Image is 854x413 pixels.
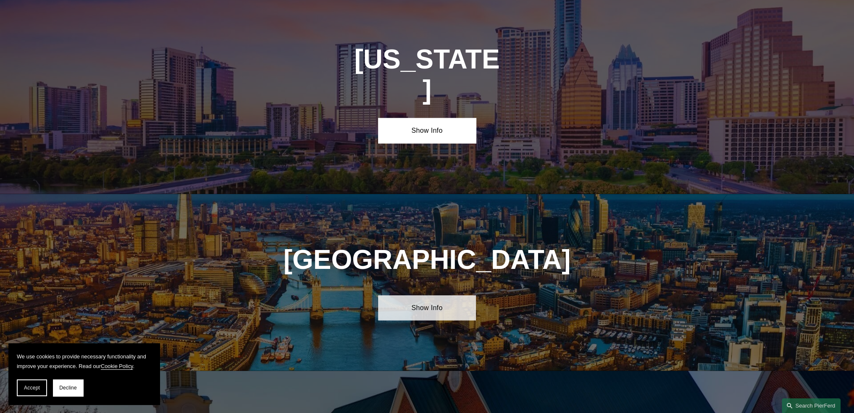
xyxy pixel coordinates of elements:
[53,379,83,396] button: Decline
[101,363,133,369] a: Cookie Policy
[354,44,501,105] h1: [US_STATE]
[17,352,151,371] p: We use cookies to provide necessary functionality and improve your experience. Read our .
[782,398,841,413] a: Search this site
[17,379,47,396] button: Accept
[280,245,574,275] h1: [GEOGRAPHIC_DATA]
[378,118,476,143] a: Show Info
[59,385,77,391] span: Decline
[378,295,476,321] a: Show Info
[8,343,160,405] section: Cookie banner
[24,385,40,391] span: Accept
